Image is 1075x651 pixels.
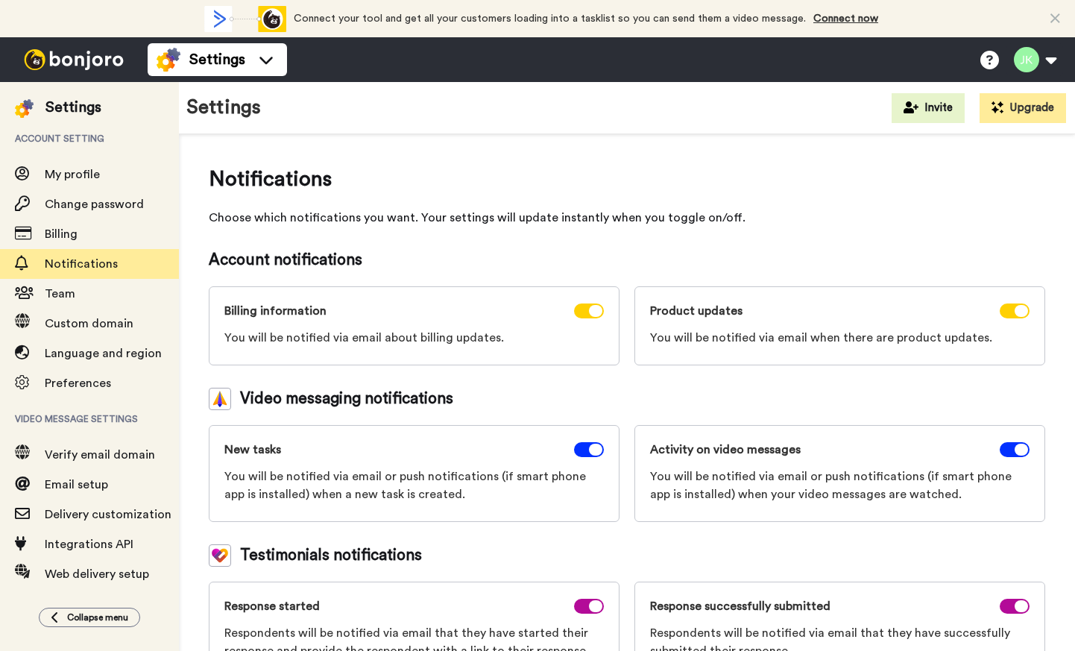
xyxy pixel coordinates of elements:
[45,288,75,300] span: Team
[224,441,281,459] span: New tasks
[45,258,118,270] span: Notifications
[39,608,140,627] button: Collapse menu
[209,164,1045,194] span: Notifications
[650,302,743,320] span: Product updates
[45,198,144,210] span: Change password
[650,441,801,459] span: Activity on video messages
[15,99,34,118] img: settings-colored.svg
[45,568,149,580] span: Web delivery setup
[204,6,286,32] div: animation
[813,13,878,24] a: Connect now
[45,97,101,118] div: Settings
[650,329,1030,347] span: You will be notified via email when there are product updates.
[209,209,1045,227] span: Choose which notifications you want. Your settings will update instantly when you toggle on/off.
[224,302,327,320] span: Billing information
[224,597,320,615] span: Response started
[209,388,1045,410] div: Video messaging notifications
[45,449,155,461] span: Verify email domain
[157,48,180,72] img: settings-colored.svg
[45,509,171,521] span: Delivery customization
[45,347,162,359] span: Language and region
[45,538,133,550] span: Integrations API
[45,228,78,240] span: Billing
[209,544,1045,567] div: Testimonials notifications
[224,329,604,347] span: You will be notified via email about billing updates.
[892,93,965,123] button: Invite
[45,377,111,389] span: Preferences
[189,49,245,70] span: Settings
[67,611,128,623] span: Collapse menu
[650,468,1030,503] span: You will be notified via email or push notifications (if smart phone app is installed) when your ...
[224,468,604,503] span: You will be notified via email or push notifications (if smart phone app is installed) when a new...
[45,169,100,180] span: My profile
[980,93,1066,123] button: Upgrade
[209,249,1045,271] span: Account notifications
[45,479,108,491] span: Email setup
[45,318,133,330] span: Custom domain
[209,544,231,567] img: tm-color.svg
[294,13,806,24] span: Connect your tool and get all your customers loading into a tasklist so you can send them a video...
[209,388,231,410] img: vm-color.svg
[18,49,130,70] img: bj-logo-header-white.svg
[650,597,830,615] span: Response successfully submitted
[186,97,261,119] h1: Settings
